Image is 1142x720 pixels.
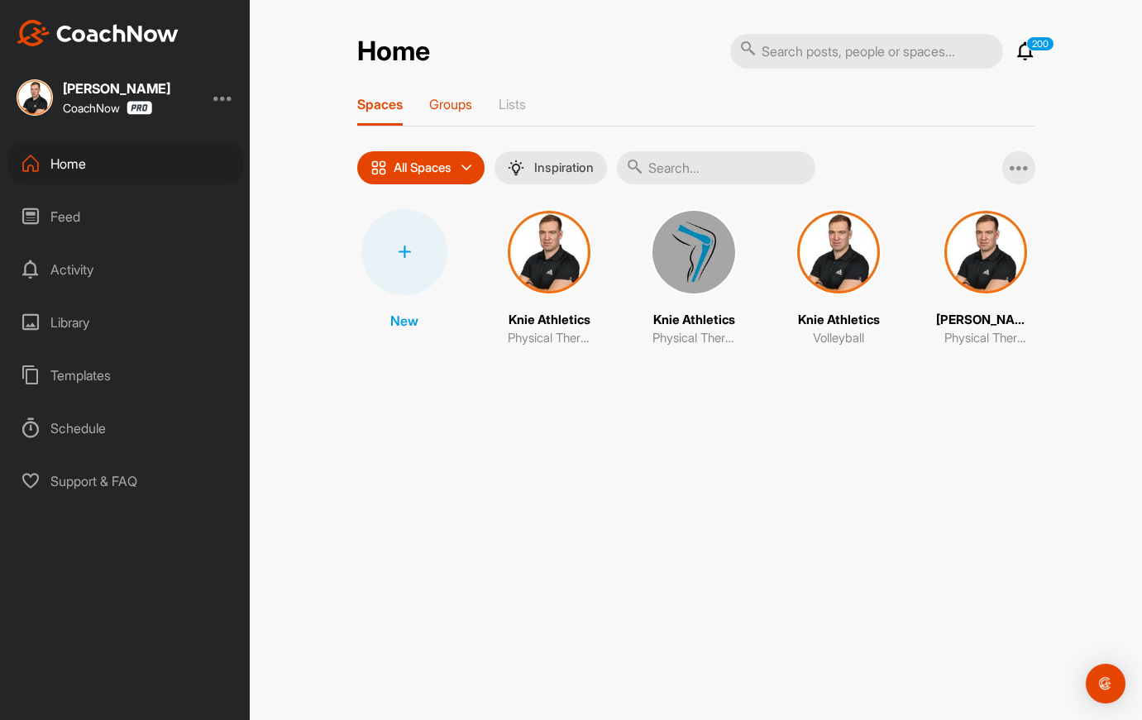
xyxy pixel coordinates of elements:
p: Inspiration [534,161,594,174]
div: CoachNow [63,101,152,115]
img: icon [370,160,387,176]
p: New [390,311,418,331]
a: Knie AthleticsVolleyball [791,209,886,348]
p: Knie Athletics [798,311,880,330]
div: Support & FAQ [9,460,242,502]
p: Knie Athletics [509,311,590,330]
div: Home [9,143,242,184]
img: square_38f7acb14888d2e6b63db064192df83b.jpg [943,209,1029,295]
input: Search... [617,151,815,184]
img: CoachNow Pro [127,101,152,115]
div: Open Intercom Messenger [1086,664,1125,703]
input: Search posts, people or spaces... [730,34,1003,69]
p: Spaces [357,96,403,112]
div: Templates [9,355,242,396]
p: Physical Therapy [508,329,590,348]
p: Groups [429,96,472,112]
p: Physical Therapy [944,329,1027,348]
img: square_38f7acb14888d2e6b63db064192df83b.jpg [796,209,882,295]
div: Feed [9,196,242,237]
p: Lists [499,96,526,112]
h2: Home [357,36,430,68]
div: Library [9,302,242,343]
img: square_3df5b4423afaa39966c40ddf955331a7.jpg [651,209,737,295]
div: Activity [9,249,242,290]
p: 200 [1026,36,1054,51]
a: [PERSON_NAME]Physical Therapy [936,209,1035,348]
img: CoachNow [17,20,179,46]
img: square_38f7acb14888d2e6b63db064192df83b.jpg [506,209,592,295]
p: Volleyball [813,329,864,348]
a: Knie AthleticsPhysical Therapy [647,209,742,348]
div: Schedule [9,408,242,449]
div: [PERSON_NAME] [63,82,170,95]
p: Physical Therapy [652,329,735,348]
a: Knie AthleticsPhysical Therapy [502,209,597,348]
img: square_38f7acb14888d2e6b63db064192df83b.jpg [17,79,53,116]
p: Knie Athletics [653,311,735,330]
img: menuIcon [508,160,524,176]
p: All Spaces [394,161,452,174]
p: [PERSON_NAME] [936,311,1035,330]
